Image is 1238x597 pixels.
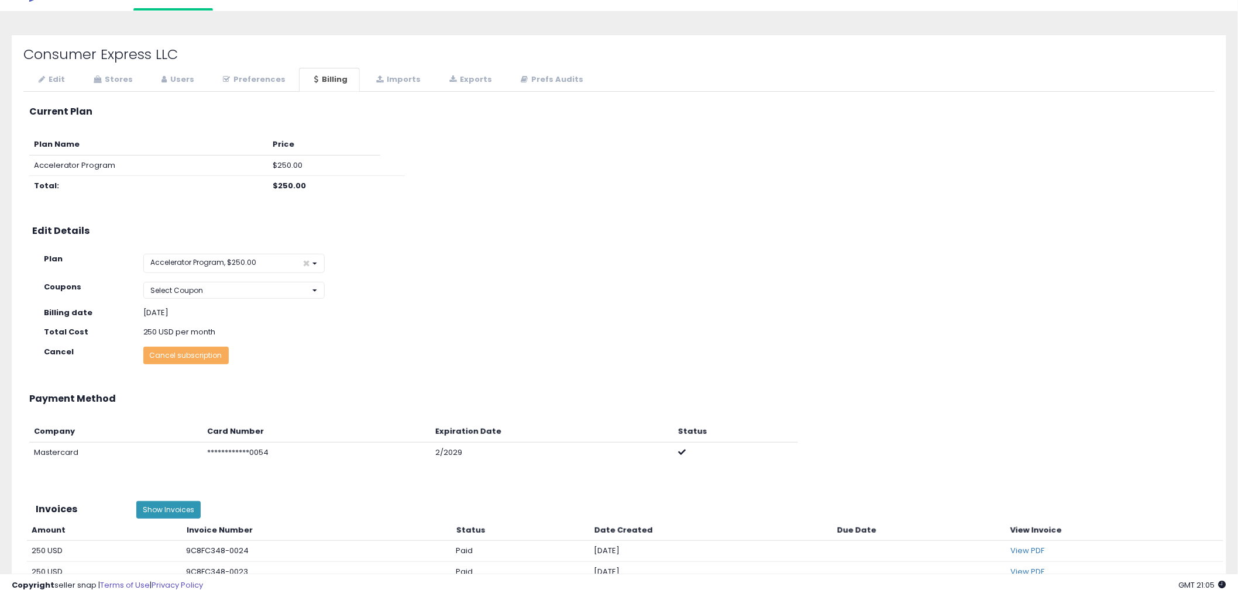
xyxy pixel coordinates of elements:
td: 2/2029 [431,442,673,463]
td: 250 USD [27,561,182,582]
b: $250.00 [273,180,306,191]
strong: Copyright [12,579,54,591]
td: Accelerator Program [29,155,268,176]
button: Show Invoices [136,501,201,519]
a: Edit [23,68,77,92]
a: Stores [78,68,145,92]
button: Select Coupon [143,282,325,299]
td: $250.00 [268,155,380,176]
td: [DATE] [590,541,833,562]
span: × [302,257,310,270]
div: 250 USD per month [135,327,432,338]
th: Status [452,520,590,541]
h2: Consumer Express LLC [23,47,1215,62]
a: View PDF [1010,566,1044,577]
td: Paid [452,561,590,582]
td: Mastercard [29,442,202,463]
a: Users [146,68,207,92]
strong: Billing date [44,307,92,318]
span: Accelerator Program, $250.00 [151,257,257,267]
th: Amount [27,520,182,541]
th: Date Created [590,520,833,541]
th: Invoice Number [181,520,451,541]
div: seller snap | | [12,580,203,591]
a: Terms of Use [100,579,150,591]
th: Card Number [202,422,431,442]
th: Company [29,422,202,442]
td: 9C8FC348-0023 [181,561,451,582]
h3: Invoices [36,504,119,515]
a: View PDF [1010,545,1044,556]
button: Accelerator Program, $250.00 × [143,254,325,273]
strong: Plan [44,253,63,264]
a: Preferences [208,68,298,92]
div: [DATE] [143,308,423,319]
td: 250 USD [27,541,182,562]
button: Cancel subscription [143,347,229,364]
th: Due Date [832,520,1006,541]
h3: Edit Details [32,226,1206,236]
b: Total: [34,180,59,191]
h3: Payment Method [29,394,1209,404]
td: Paid [452,541,590,562]
th: Price [268,134,380,155]
a: Exports [434,68,504,92]
strong: Total Cost [44,326,88,337]
strong: Cancel [44,346,74,357]
a: Privacy Policy [152,579,203,591]
td: 9C8FC348-0024 [181,541,451,562]
th: Status [673,422,798,442]
a: Billing [299,68,360,92]
strong: Coupons [44,281,81,292]
th: Expiration Date [431,422,673,442]
th: View Invoice [1006,520,1223,541]
span: Select Coupon [151,285,204,295]
h3: Current Plan [29,106,1209,117]
a: Imports [361,68,433,92]
th: Plan Name [29,134,268,155]
a: Prefs Audits [505,68,596,92]
td: [DATE] [590,561,833,582]
span: 2025-09-17 21:05 GMT [1179,579,1226,591]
